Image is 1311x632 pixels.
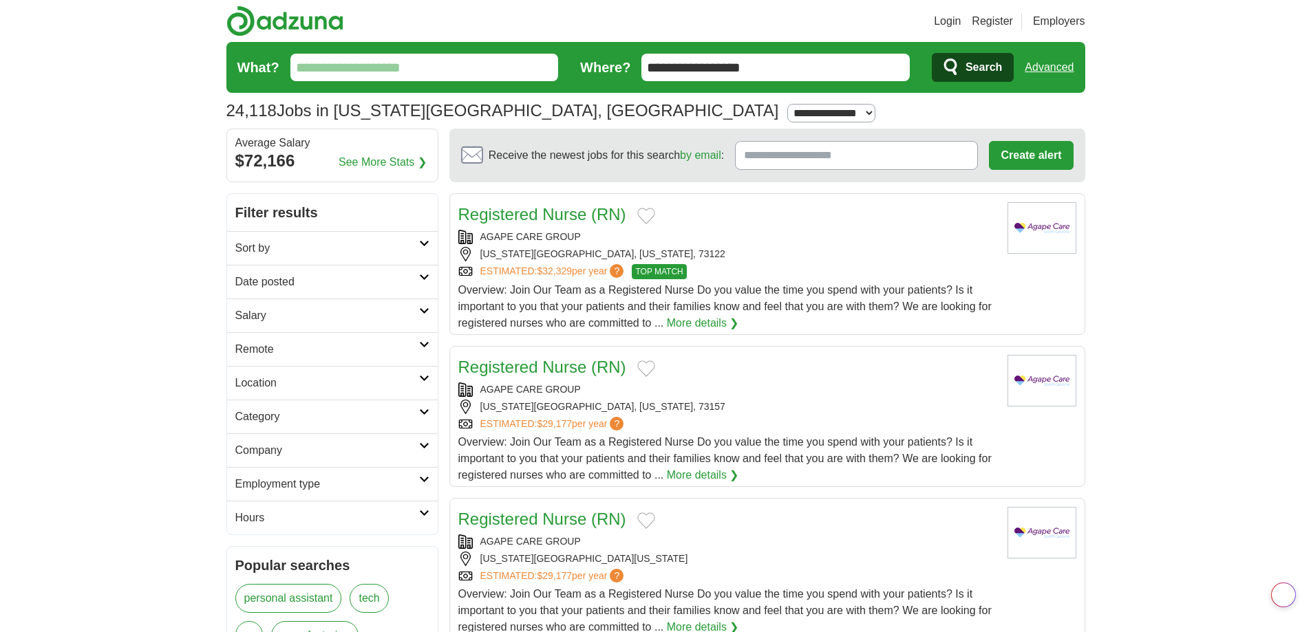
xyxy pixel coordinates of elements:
img: Agape Care Group logo [1008,355,1076,406]
h2: Employment type [235,476,419,492]
span: Search [966,54,1002,81]
h2: Company [235,442,419,459]
span: $29,177 [537,570,572,581]
span: $29,177 [537,418,572,429]
button: Search [932,53,1014,82]
span: ? [610,569,623,582]
span: ? [610,417,623,431]
a: ESTIMATED:$29,177per year? [480,417,627,431]
a: More details ❯ [667,467,739,483]
a: See More Stats ❯ [339,154,427,171]
span: Receive the newest jobs for this search : [489,147,724,164]
div: [US_STATE][GEOGRAPHIC_DATA][US_STATE] [458,552,996,566]
h2: Filter results [227,194,438,231]
a: by email [680,149,721,161]
a: ESTIMATED:$32,329per year? [480,264,627,279]
span: TOP MATCH [632,264,686,279]
img: Agape Care Group logo [1008,202,1076,254]
h2: Sort by [235,240,419,257]
a: Employers [1033,13,1085,30]
label: Where? [580,57,630,78]
a: Company [227,433,438,467]
span: Overview: Join Our Team as a Registered Nurse Do you value the time you spend with your patients?... [458,436,992,481]
span: ? [610,264,623,278]
h2: Category [235,408,419,425]
a: AGAPE CARE GROUP [480,231,581,242]
span: Overview: Join Our Team as a Registered Nurse Do you value the time you spend with your patients?... [458,284,992,329]
img: Agape Care Group logo [1008,507,1076,558]
a: Register [972,13,1013,30]
a: Category [227,400,438,433]
div: [US_STATE][GEOGRAPHIC_DATA], [US_STATE], 73157 [458,400,996,414]
a: AGAPE CARE GROUP [480,536,581,547]
h2: Location [235,375,419,391]
a: Login [934,13,961,30]
h2: Salary [235,307,419,324]
a: Location [227,366,438,400]
button: Add to favorite jobs [637,360,655,377]
span: $32,329 [537,265,572,276]
div: $72,166 [235,149,429,173]
div: Average Salary [235,138,429,149]
a: More details ❯ [667,315,739,331]
button: Add to favorite jobs [637,208,655,224]
label: What? [237,57,279,78]
h2: Hours [235,510,419,526]
h1: Jobs in [US_STATE][GEOGRAPHIC_DATA], [GEOGRAPHIC_DATA] [226,101,779,120]
a: Salary [227,298,438,332]
h2: Date posted [235,274,419,290]
a: Advanced [1025,54,1074,81]
a: Date posted [227,265,438,298]
h2: Popular searches [235,555,429,576]
a: Registered Nurse (RN) [458,205,626,224]
a: Sort by [227,231,438,265]
div: [US_STATE][GEOGRAPHIC_DATA], [US_STATE], 73122 [458,247,996,261]
a: personal assistant [235,584,342,613]
span: 24,118 [226,98,277,123]
button: Add to favorite jobs [637,512,655,529]
h2: Remote [235,341,419,358]
img: Adzuna logo [226,6,343,36]
button: Create alert [989,141,1073,170]
a: Registered Nurse (RN) [458,510,626,528]
a: ESTIMATED:$29,177per year? [480,569,627,583]
a: Employment type [227,467,438,501]
a: Registered Nurse (RN) [458,358,626,376]
a: Remote [227,332,438,366]
a: Hours [227,501,438,534]
a: tech [350,584,388,613]
a: AGAPE CARE GROUP [480,384,581,395]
